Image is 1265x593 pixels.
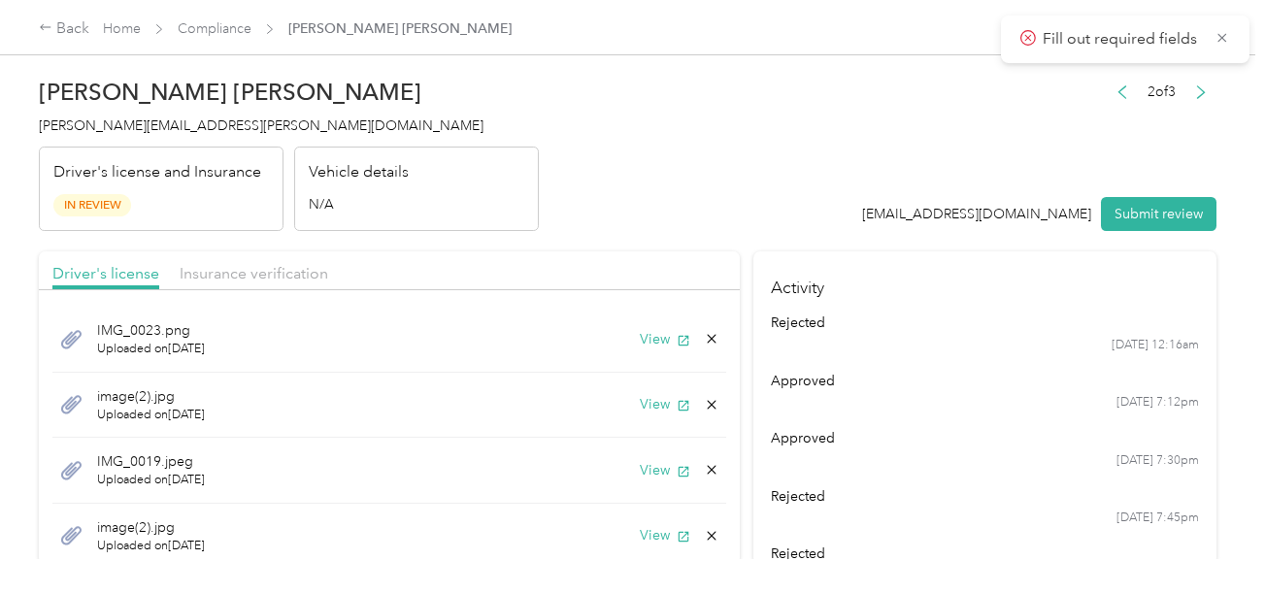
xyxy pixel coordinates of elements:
[640,329,690,349] button: View
[309,161,409,184] p: Vehicle details
[640,394,690,414] button: View
[771,428,1200,448] div: approved
[1112,337,1199,354] time: [DATE] 12:16am
[39,117,483,134] span: [PERSON_NAME][EMAIL_ADDRESS][PERSON_NAME][DOMAIN_NAME]
[97,451,205,472] span: IMG_0019.jpeg
[1116,452,1199,470] time: [DATE] 7:30pm
[288,18,512,39] span: [PERSON_NAME] [PERSON_NAME]
[178,20,251,37] a: Compliance
[97,341,205,358] span: Uploaded on [DATE]
[1148,82,1176,102] span: 2 of 3
[1116,510,1199,527] time: [DATE] 7:45pm
[1116,394,1199,412] time: [DATE] 7:12pm
[97,386,205,407] span: image(2).jpg
[97,407,205,424] span: Uploaded on [DATE]
[771,371,1200,391] div: approved
[1043,27,1202,51] p: Fill out required fields
[97,472,205,489] span: Uploaded on [DATE]
[39,17,89,41] div: Back
[103,20,141,37] a: Home
[862,204,1091,224] div: [EMAIL_ADDRESS][DOMAIN_NAME]
[771,544,1200,564] div: rejected
[640,525,690,545] button: View
[309,194,334,214] span: N/A
[97,320,205,341] span: IMG_0023.png
[180,264,328,282] span: Insurance verification
[97,538,205,555] span: Uploaded on [DATE]
[53,194,131,216] span: In Review
[771,313,1200,333] div: rejected
[1101,197,1216,231] button: Submit review
[771,486,1200,507] div: rejected
[39,79,539,106] h2: [PERSON_NAME] [PERSON_NAME]
[52,264,159,282] span: Driver's license
[97,517,205,538] span: image(2).jpg
[1156,484,1265,593] iframe: Everlance-gr Chat Button Frame
[640,460,690,480] button: View
[53,161,261,184] p: Driver's license and Insurance
[753,251,1216,313] h4: Activity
